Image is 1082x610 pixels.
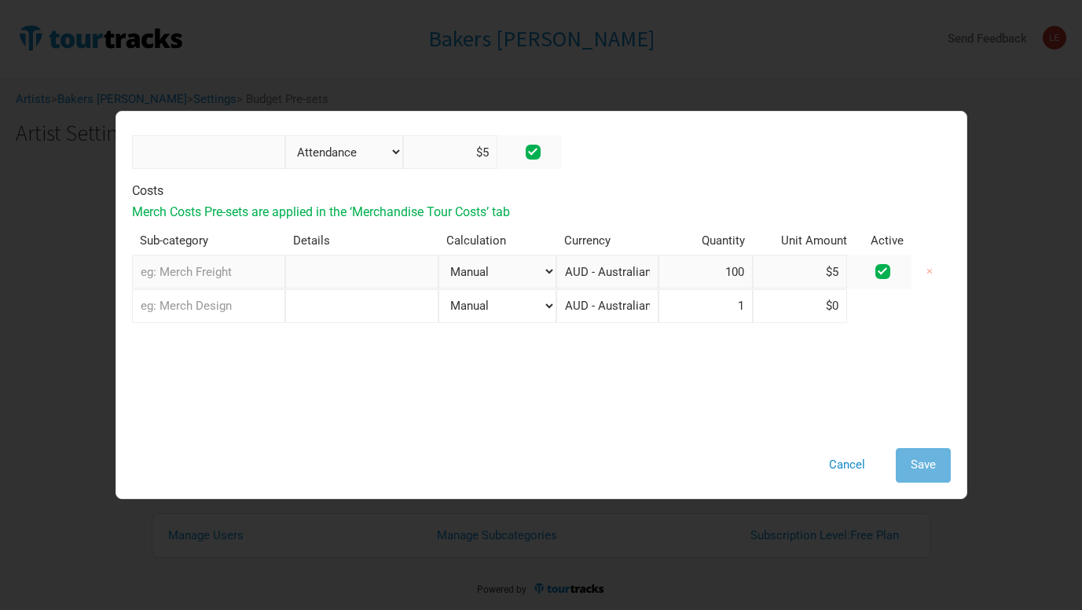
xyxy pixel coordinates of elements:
[132,255,285,288] input: eg: Merch Freight
[658,227,753,255] th: Quantity
[132,185,951,197] div: Costs
[814,448,880,482] button: Cancel
[403,135,497,169] input: per head
[753,227,863,255] th: Unit Amount
[132,205,951,219] p: Merch Costs Pre-sets are applied in the ‘Merchandise Tour Costs’ tab
[132,227,285,255] th: Sub-category
[911,457,936,472] span: Save
[911,255,948,288] button: ×
[896,448,951,482] button: Save
[438,227,556,255] th: Calculation
[556,227,658,255] th: Currency
[285,227,438,255] th: Details
[132,289,285,323] input: eg: Merch Design
[863,227,911,255] th: Active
